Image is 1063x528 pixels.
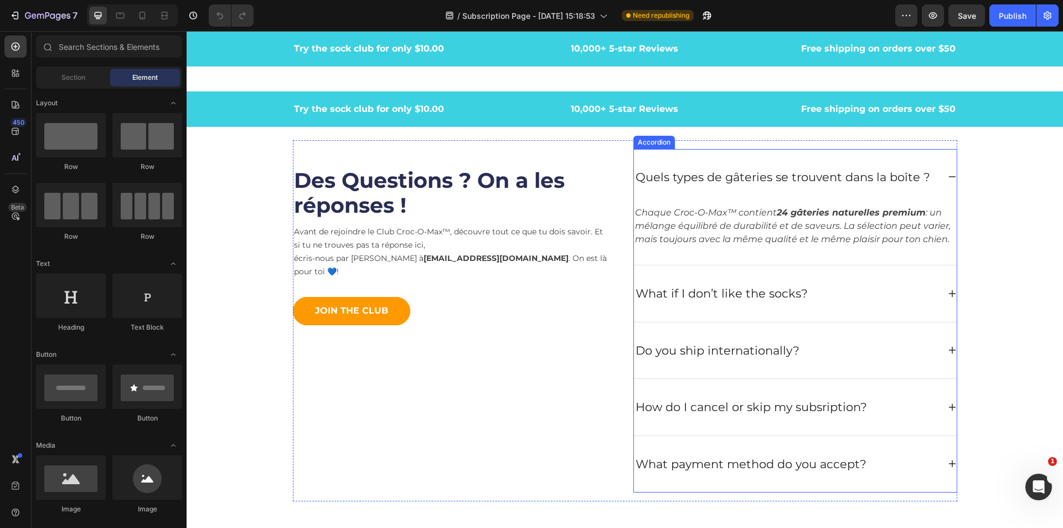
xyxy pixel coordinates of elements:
[237,222,382,232] strong: [EMAIL_ADDRESS][DOMAIN_NAME]
[449,137,744,155] p: Quels types de gâteries se trouvent dans la boîte ?
[36,35,182,58] input: Search Sections & Elements
[209,4,254,27] div: Undo/Redo
[164,346,182,363] span: Toggle open
[107,222,420,245] span: écris-nous par [PERSON_NAME] à . On est là pour toi 💙!
[36,232,106,242] div: Row
[112,504,182,514] div: Image
[36,504,106,514] div: Image
[562,71,770,85] p: Free shipping on orders over $50
[61,73,85,83] span: Section
[11,118,27,127] div: 450
[36,259,50,269] span: Text
[36,413,106,423] div: Button
[999,10,1026,22] div: Publish
[187,31,1063,528] iframe: Design area
[112,322,182,332] div: Text Block
[106,136,421,188] h2: Des Questions ? On a les réponses !
[457,10,460,22] span: /
[36,98,58,108] span: Layout
[107,196,416,219] span: Avant de rejoindre le Club Croc-O-Max™, découvre tout ce que tu dois savoir. Et si tu ne trouves ...
[449,424,680,442] p: What payment method do you accept?
[462,10,595,22] span: Subscription Page - [DATE] 15:18:53
[112,162,182,172] div: Row
[633,11,689,20] span: Need republishing
[112,232,182,242] div: Row
[958,11,976,20] span: Save
[112,413,182,423] div: Button
[164,94,182,112] span: Toggle open
[132,73,158,83] span: Element
[128,273,202,286] div: JOIN THE CLUB
[4,4,82,27] button: 7
[590,176,739,187] strong: 24 gâteries naturelles premium
[164,437,182,454] span: Toggle open
[1025,474,1052,500] iframe: Intercom live chat
[948,4,985,27] button: Save
[449,311,613,329] p: Do you ship internationally?
[73,9,78,22] p: 7
[334,71,542,85] p: 10,000+ 5-star Reviews
[36,350,56,360] span: Button
[448,176,764,213] i: Chaque Croc-O-Max™ contient : un mélange équilibré de durabilité et de saveurs. La sélection peut...
[164,255,182,273] span: Toggle open
[989,4,1036,27] button: Publish
[449,254,621,271] p: What if I don’t like the socks?
[36,440,55,450] span: Media
[36,162,106,172] div: Row
[449,106,486,116] div: Accordion
[8,203,27,212] div: Beta
[106,266,224,294] a: JOIN THE CLUB
[1048,457,1057,466] span: 1
[449,367,680,385] p: How do I cancel or skip my subsription?
[36,322,106,332] div: Heading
